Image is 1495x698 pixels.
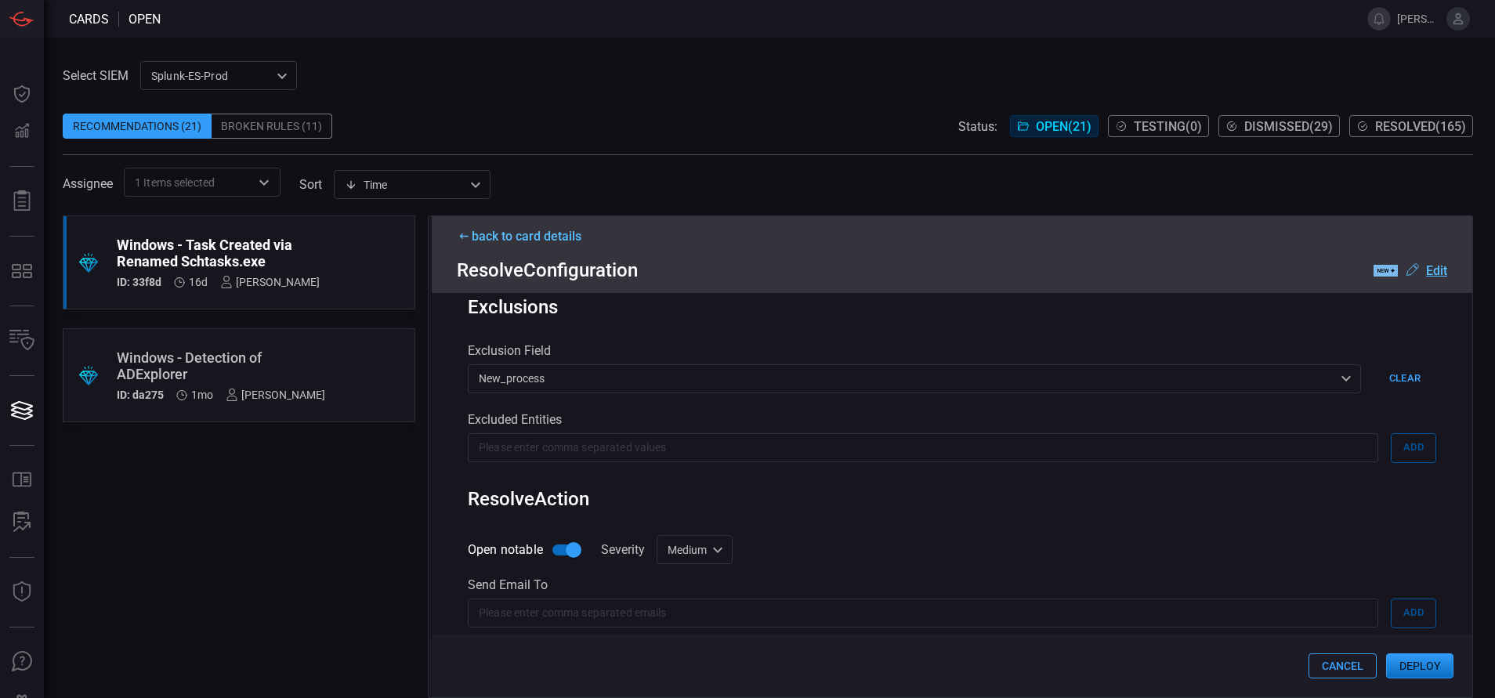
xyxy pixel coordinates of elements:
div: new_process [468,364,1361,393]
button: Rule Catalog [3,461,41,499]
button: Dashboard [3,75,41,113]
span: Open notable [468,541,543,559]
div: [PERSON_NAME] [220,276,320,288]
label: sort [299,177,322,192]
span: Open ( 21 ) [1036,119,1091,134]
div: Exclusion Field [468,343,1436,358]
span: Status: [958,119,997,134]
p: Medium [668,542,708,558]
div: Send email to [468,577,1436,592]
h5: ID: da275 [117,389,164,401]
label: Select SIEM [63,68,129,83]
button: Reports [3,183,41,220]
input: Please enter comma separated values [468,433,1378,462]
button: Resolved(165) [1349,115,1473,137]
button: Cards [3,392,41,429]
button: Ask Us A Question [3,643,41,681]
h5: ID: 33f8d [117,276,161,288]
div: Excluded Entities [468,412,1436,427]
p: Splunk-ES-Prod [151,68,272,84]
button: Open(21) [1010,115,1099,137]
span: Aug 24, 2025 8:50 AM [189,276,208,288]
span: open [129,12,161,27]
div: Resolve Action [468,488,1436,510]
span: Aug 10, 2025 9:09 AM [191,389,213,401]
u: Edit [1426,263,1447,278]
div: Recommendations (21) [63,114,212,139]
div: [PERSON_NAME] [226,389,325,401]
button: Deploy [1386,653,1453,678]
button: ALERT ANALYSIS [3,504,41,541]
div: Windows - Task Created via Renamed Schtasks.exe [117,237,320,269]
button: Testing(0) [1108,115,1209,137]
div: Broken Rules (11) [212,114,332,139]
span: Dismissed ( 29 ) [1244,119,1333,134]
span: Assignee [63,176,113,191]
button: Cancel [1309,653,1377,678]
button: Detections [3,113,41,150]
button: MITRE - Detection Posture [3,252,41,290]
span: 1 Items selected [135,175,215,190]
span: Testing ( 0 ) [1134,119,1202,134]
button: Inventory [3,322,41,360]
span: Cards [69,12,109,27]
div: back to card details [457,229,1447,244]
button: Threat Intelligence [3,573,41,611]
span: [PERSON_NAME].[PERSON_NAME] [1397,13,1440,25]
input: Please enter comma separated emails [468,599,1378,627]
label: Severity [601,542,645,557]
button: Open [253,172,275,193]
div: Resolve Configuration [457,259,1447,281]
button: Dismissed(29) [1218,115,1340,137]
div: Exclusions [468,296,558,318]
div: Windows - Detection of ADExplorer [117,349,325,382]
button: Clear [1374,364,1436,393]
div: Time [345,177,465,193]
span: Resolved ( 165 ) [1375,119,1466,134]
